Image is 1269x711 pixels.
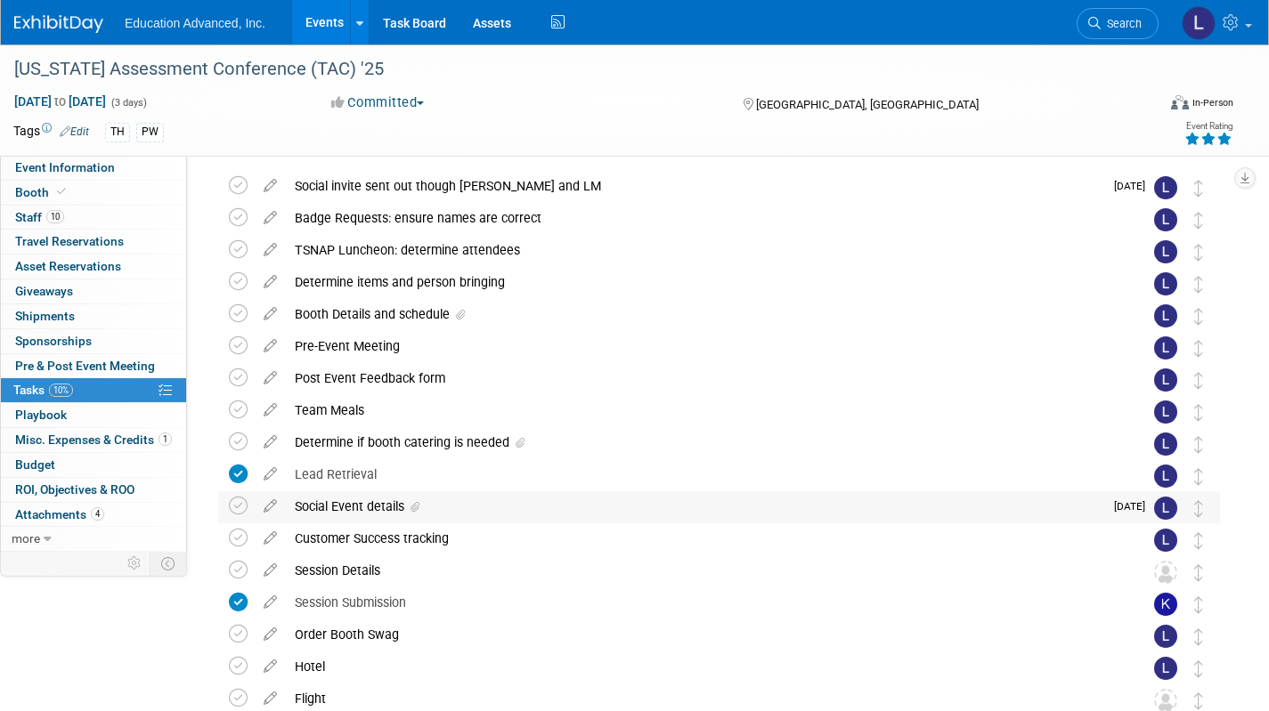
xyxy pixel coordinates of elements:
div: Social Event details [286,491,1103,521]
a: Attachments4 [1,503,186,527]
a: Asset Reservations [1,255,186,279]
span: 4 [91,507,104,521]
i: Move task [1194,692,1203,709]
span: Staff [15,210,64,224]
i: Move task [1194,468,1203,485]
i: Move task [1194,628,1203,645]
span: Asset Reservations [15,259,121,273]
a: Giveaways [1,279,186,303]
span: Playbook [15,408,67,422]
a: Search [1077,8,1159,39]
div: Lead Retrieval [286,459,1119,489]
a: edit [255,466,286,482]
img: ExhibitDay [14,15,103,33]
a: edit [255,434,286,450]
a: edit [255,691,286,707]
a: Misc. Expenses & Credits1 [1,428,186,452]
a: Travel Reservations [1,230,186,254]
i: Move task [1194,212,1203,229]
div: Post Event Feedback form [286,363,1119,393]
a: Sponsorships [1,329,186,353]
span: Giveaways [15,284,73,298]
span: Booth [15,185,69,199]
a: edit [255,530,286,546]
span: 10 [46,210,64,223]
div: Event Format [1053,93,1233,119]
i: Move task [1194,180,1203,197]
span: Attachments [15,507,104,521]
div: Booth Details and schedule [286,299,1119,329]
span: 10% [49,384,73,397]
a: Tasks10% [1,378,186,402]
i: Booth reservation complete [57,187,66,197]
img: Lara Miller [1154,497,1177,520]
div: Social invite sent out though [PERSON_NAME] and LM [286,171,1103,201]
img: Lara Miller [1154,625,1177,648]
div: TH [105,123,130,141]
a: Event Information [1,156,186,180]
img: Lara Miller [1154,465,1177,488]
td: Personalize Event Tab Strip [119,552,150,575]
i: Move task [1194,244,1203,261]
span: to [52,94,69,109]
td: Tags [13,122,89,142]
i: Move task [1194,340,1203,357]
span: [DATE] [DATE] [13,93,107,109]
img: Unassigned [1154,561,1177,584]
i: Move task [1194,596,1203,613]
div: Team Meals [286,395,1119,425]
a: edit [255,178,286,194]
span: Search [1101,17,1142,30]
a: edit [255,274,286,290]
span: Travel Reservations [15,234,124,248]
div: Badge Requests: ensure names are correct [286,203,1119,233]
a: Shipments [1,304,186,328]
i: Move task [1194,500,1203,517]
div: Customer Success tracking [286,523,1119,553]
div: Session Submission [286,587,1119,618]
a: Staff10 [1,206,186,230]
img: Lara Miller [1154,336,1177,360]
i: Move task [1194,532,1203,549]
a: edit [255,562,286,578]
a: Playbook [1,403,186,427]
i: Move task [1194,660,1203,677]
span: [GEOGRAPHIC_DATA], [GEOGRAPHIC_DATA] [756,98,979,111]
span: 1 [159,432,172,446]
div: Determine if booth catering is needed [286,427,1119,457]
img: Lara Miller [1154,368,1177,392]
img: Lara Miller [1154,529,1177,552]
a: Booth [1,181,186,205]
img: Lara Miller [1154,400,1177,424]
span: Shipments [15,309,75,323]
i: Move task [1194,404,1203,421]
i: Move task [1194,308,1203,325]
i: Move task [1194,436,1203,453]
span: Sponsorships [15,334,92,348]
span: Education Advanced, Inc. [125,16,265,30]
span: more [12,531,40,545]
i: Move task [1194,564,1203,581]
a: Budget [1,453,186,477]
a: edit [255,242,286,258]
img: Lara Miller [1154,657,1177,680]
a: edit [255,306,286,322]
div: PW [136,123,164,141]
a: ROI, Objectives & ROO [1,478,186,502]
a: edit [255,594,286,610]
img: Lara Miller [1154,176,1177,199]
a: edit [255,370,286,386]
img: Lara Miller [1154,208,1177,231]
a: Edit [60,125,89,138]
a: edit [255,402,286,418]
div: Order Booth Swag [286,619,1119,650]
div: In-Person [1192,96,1233,109]
div: Pre-Event Meeting [286,331,1119,361]
img: Kim Tunnell [1154,593,1177,616]
span: ROI, Objectives & ROO [15,482,134,497]
a: more [1,527,186,551]
div: Event Rating [1184,122,1232,131]
img: Lara Miller [1154,240,1177,263]
a: edit [255,338,286,354]
button: Committed [325,93,431,112]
